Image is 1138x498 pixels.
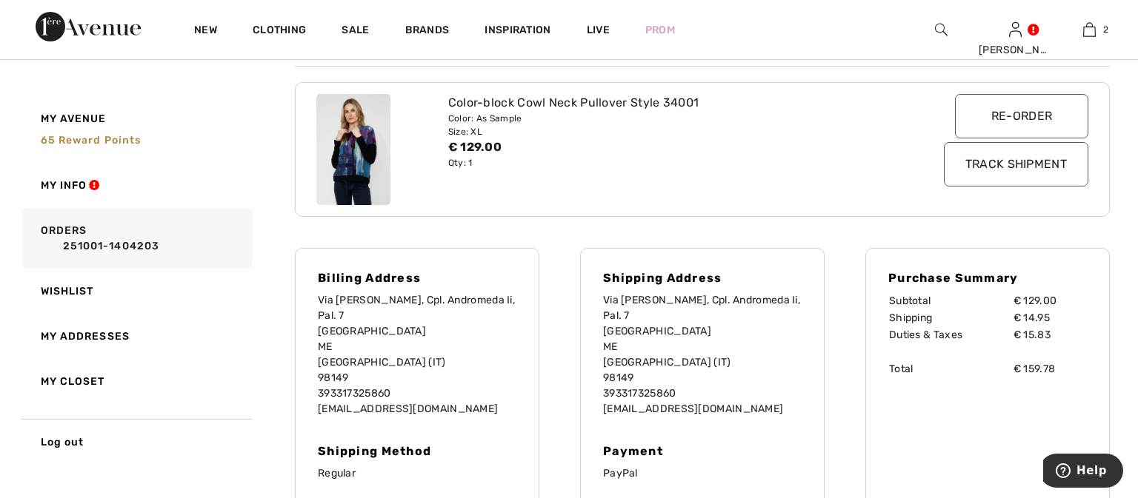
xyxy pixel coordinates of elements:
[1083,21,1096,38] img: My Bag
[318,465,516,481] p: Regular
[19,208,253,269] a: Orders
[888,309,1013,326] td: Shipping
[1013,326,1087,343] td: € 15.83
[645,22,675,38] a: Prom
[448,156,891,169] div: Qty: 1
[405,24,450,39] a: Brands
[41,111,107,127] span: My Avenue
[1013,360,1087,377] td: € 159.78
[944,142,1088,186] input: Track Shipment
[448,125,891,138] div: Size: XL
[1053,21,1125,38] a: 2
[19,419,253,465] a: Log out
[979,42,1051,58] div: [PERSON_NAME]
[587,22,610,38] a: Live
[19,314,253,359] a: My Addresses
[485,24,550,39] span: Inspiration
[888,326,1013,343] td: Duties & Taxes
[448,138,891,156] div: € 129.00
[935,21,948,38] img: search the website
[1009,22,1022,36] a: Sign In
[318,444,516,458] h4: Shipping Method
[603,444,802,458] h4: Payment
[41,238,248,254] a: 251001-1404203
[19,163,253,208] a: My Info
[253,24,306,39] a: Clothing
[1013,309,1087,326] td: € 14.95
[448,94,891,112] div: Color-block Cowl Neck Pullover Style 34001
[318,292,516,417] p: Via [PERSON_NAME], Cpl. Andromeda Ii, Pal. 7 [GEOGRAPHIC_DATA] ME [GEOGRAPHIC_DATA] (IT) 98149 39...
[1043,454,1123,491] iframe: Opens a widget where you can find more information
[888,360,1013,377] td: Total
[448,112,891,125] div: Color: As Sample
[41,134,142,147] span: 65 Reward points
[342,24,369,39] a: Sale
[36,12,141,41] img: 1ère Avenue
[603,465,802,481] p: PayPal
[603,271,802,285] h4: Shipping Address
[19,269,253,314] a: Wishlist
[1103,23,1108,36] span: 2
[1009,21,1022,38] img: My Info
[888,271,1087,285] h4: Purchase Summary
[603,292,802,417] p: Via [PERSON_NAME], Cpl. Andromeda Ii, Pal. 7 [GEOGRAPHIC_DATA] ME [GEOGRAPHIC_DATA] (IT) 98149 39...
[888,292,1013,309] td: Subtotal
[318,271,516,285] h4: Billing Address
[19,359,253,404] a: My Closet
[955,94,1088,138] input: Re-order
[194,24,217,39] a: New
[316,94,390,205] img: compli-k-tops-as-sample_732934001_1_876c_search.jpg
[1013,292,1087,309] td: € 129.00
